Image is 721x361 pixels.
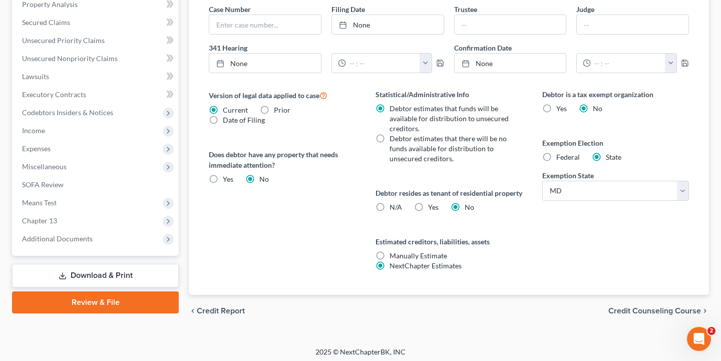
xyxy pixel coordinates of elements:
button: Credit Counseling Course chevron_right [608,307,709,315]
input: -- [577,15,688,34]
a: Review & File [12,291,179,313]
label: Exemption State [542,170,594,181]
span: 2 [707,327,715,335]
a: SOFA Review [14,176,179,194]
span: Unsecured Nonpriority Claims [22,54,118,63]
a: None [332,15,444,34]
span: Income [22,126,45,135]
span: SOFA Review [22,180,64,189]
label: Debtor is a tax exempt organization [542,89,689,100]
span: Yes [428,203,439,211]
span: Yes [223,175,233,183]
input: -- [455,15,566,34]
span: Debtor estimates that there will be no funds available for distribution to unsecured creditors. [390,134,507,163]
span: Debtor estimates that funds will be available for distribution to unsecured creditors. [390,104,509,133]
a: None [455,54,566,73]
span: Prior [274,106,290,114]
span: No [593,104,602,113]
a: Executory Contracts [14,86,179,104]
label: Statistical/Administrative Info [376,89,522,100]
span: Credit Report [197,307,245,315]
label: Judge [576,4,594,15]
a: None [209,54,321,73]
span: Chapter 13 [22,216,57,225]
label: Trustee [454,4,477,15]
label: Estimated creditors, liabilities, assets [376,236,522,247]
span: No [259,175,269,183]
span: Federal [556,153,580,161]
a: Secured Claims [14,14,179,32]
label: Does debtor have any property that needs immediate attention? [209,149,355,170]
input: -- : -- [591,54,665,73]
span: Codebtors Insiders & Notices [22,108,113,117]
iframe: Intercom live chat [687,327,711,351]
input: -- : -- [346,54,420,73]
i: chevron_right [701,307,709,315]
label: 341 Hearing [204,43,449,53]
span: Miscellaneous [22,162,67,171]
span: Manually Estimate [390,251,447,260]
a: Download & Print [12,264,179,287]
label: Case Number [209,4,251,15]
button: chevron_left Credit Report [189,307,245,315]
span: Lawsuits [22,72,49,81]
label: Confirmation Date [449,43,694,53]
span: Means Test [22,198,57,207]
span: Date of Filing [223,116,265,124]
input: Enter case number... [209,15,321,34]
span: Executory Contracts [22,90,86,99]
span: Secured Claims [22,18,70,27]
a: Unsecured Nonpriority Claims [14,50,179,68]
span: Current [223,106,248,114]
span: Expenses [22,144,51,153]
label: Filing Date [331,4,365,15]
label: Debtor resides as tenant of residential property [376,188,522,198]
i: chevron_left [189,307,197,315]
span: No [465,203,474,211]
a: Unsecured Priority Claims [14,32,179,50]
span: NextChapter Estimates [390,261,462,270]
a: Lawsuits [14,68,179,86]
label: Exemption Election [542,138,689,148]
span: Yes [556,104,567,113]
span: N/A [390,203,402,211]
span: Credit Counseling Course [608,307,701,315]
label: Version of legal data applied to case [209,89,355,101]
span: Unsecured Priority Claims [22,36,105,45]
span: Additional Documents [22,234,93,243]
span: State [606,153,621,161]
